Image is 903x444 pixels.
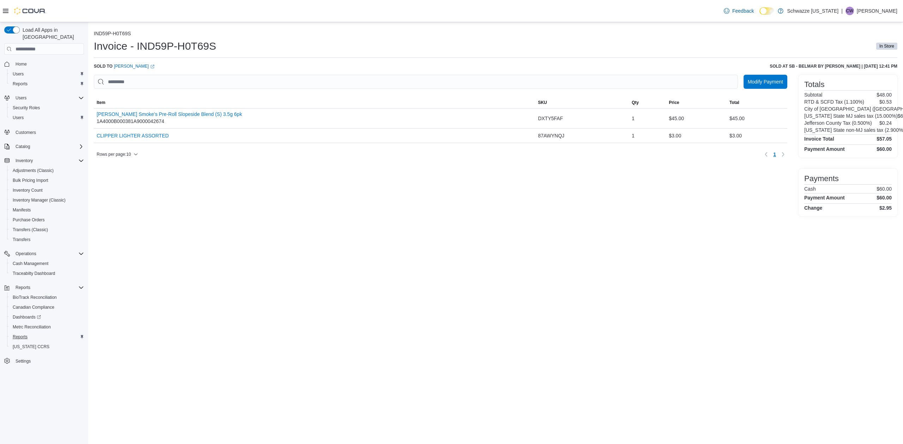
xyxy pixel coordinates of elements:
button: Operations [13,249,39,258]
span: Reports [13,334,28,340]
span: BioTrack Reconciliation [10,293,84,302]
button: Users [1,93,87,103]
a: BioTrack Reconciliation [10,293,60,302]
span: Cash Management [10,259,84,268]
span: Bulk Pricing Import [10,176,84,185]
span: Inventory Count [10,186,84,195]
button: Rows per page:10 [94,150,141,159]
button: Total [727,97,787,108]
span: Settings [16,358,31,364]
input: Dark Mode [759,7,774,15]
span: Manifests [13,207,31,213]
a: Traceabilty Dashboard [10,269,58,278]
a: Metrc Reconciliation [10,323,54,331]
button: Adjustments (Classic) [7,166,87,175]
button: Purchase Orders [7,215,87,225]
a: Users [10,70,26,78]
span: 87AWYNQJ [538,131,564,140]
div: $45.00 [666,111,727,125]
div: 1A4000B000381A9000042674 [97,111,242,125]
button: Customers [1,127,87,137]
h4: Payment Amount [804,195,845,201]
button: Item [94,97,535,108]
span: Reports [13,81,28,87]
span: Home [13,60,84,68]
span: Metrc Reconciliation [13,324,51,330]
a: Customers [13,128,39,137]
span: In Store [879,43,894,49]
span: Transfers (Classic) [13,227,48,233]
a: [US_STATE] CCRS [10,343,52,351]
span: Canadian Compliance [13,304,54,310]
span: Purchase Orders [10,216,84,224]
span: Inventory Manager (Classic) [13,197,66,203]
span: Users [10,113,84,122]
button: Inventory Manager (Classic) [7,195,87,205]
button: [US_STATE] CCRS [7,342,87,352]
span: Home [16,61,27,67]
h6: RTD & SCFD Tax (1.100%) [804,99,864,105]
a: Users [10,113,26,122]
p: $60.00 [877,186,892,192]
span: Customers [16,130,36,135]
div: $3.00 [727,129,787,143]
button: Home [1,59,87,69]
button: Users [7,69,87,79]
span: CW [846,7,853,15]
a: Inventory Count [10,186,46,195]
a: Dashboards [10,313,44,321]
div: $45.00 [727,111,787,125]
h4: $57.05 [877,136,892,142]
button: Inventory Count [7,185,87,195]
h4: Change [804,205,822,211]
a: Feedback [721,4,757,18]
button: Next page [779,150,787,159]
h4: $60.00 [877,146,892,152]
h4: $60.00 [877,195,892,201]
span: Price [669,100,679,105]
span: Operations [16,251,36,257]
p: Schwazze [US_STATE] [787,7,838,15]
h3: Totals [804,80,824,89]
button: Traceabilty Dashboard [7,269,87,278]
span: Purchase Orders [13,217,45,223]
div: 1 [629,129,666,143]
a: Canadian Compliance [10,303,57,312]
a: Inventory Manager (Classic) [10,196,68,204]
button: Canadian Compliance [7,302,87,312]
span: Load All Apps in [GEOGRAPHIC_DATA] [20,26,84,41]
span: Total [729,100,739,105]
a: Dashboards [7,312,87,322]
span: Dashboards [10,313,84,321]
span: Transfers [10,235,84,244]
span: Inventory [16,158,33,164]
button: Catalog [1,142,87,152]
span: Transfers [13,237,30,242]
span: DXTY5FAF [538,114,563,123]
button: Transfers [7,235,87,245]
div: 1 [629,111,666,125]
h4: $2.95 [879,205,892,211]
h1: Invoice - IND59P-H0T69S [94,39,216,53]
a: Adjustments (Classic) [10,166,56,175]
a: Reports [10,333,30,341]
button: Security Roles [7,103,87,113]
button: Manifests [7,205,87,215]
button: Modify Payment [744,75,787,89]
h6: Subtotal [804,92,822,98]
div: Courtney Webb [846,7,854,15]
a: Cash Management [10,259,51,268]
h4: Payment Amount [804,146,845,152]
span: Bulk Pricing Import [13,178,48,183]
span: Inventory Count [13,187,43,193]
button: Price [666,97,727,108]
nav: Complex example [4,56,84,384]
span: Users [13,115,24,121]
button: [PERSON_NAME] Smoke’s Pre-Roll Slopeside Blend (S) 3.5g 6pk [97,111,242,117]
p: $0.24 [879,120,892,126]
span: Metrc Reconciliation [10,323,84,331]
button: Metrc Reconciliation [7,322,87,332]
span: Reports [10,333,84,341]
button: Users [13,94,29,102]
